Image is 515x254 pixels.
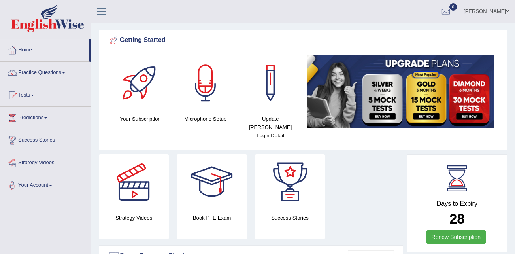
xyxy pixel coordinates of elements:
h4: Days to Expiry [416,200,498,207]
a: Renew Subscription [426,230,486,244]
a: Practice Questions [0,62,91,82]
a: Tests [0,84,91,104]
a: Your Account [0,174,91,194]
h4: Success Stories [255,214,325,222]
a: Predictions [0,107,91,127]
div: Getting Started [108,34,498,46]
h4: Your Subscription [112,115,169,123]
h4: Update [PERSON_NAME] Login Detail [242,115,299,140]
h4: Microphone Setup [177,115,234,123]
h4: Strategy Videos [99,214,169,222]
a: Strategy Videos [0,152,91,172]
img: small5.jpg [307,55,494,128]
h4: Book PTE Exam [177,214,247,222]
b: 28 [449,211,465,226]
span: 0 [449,3,457,11]
a: Success Stories [0,129,91,149]
a: Home [0,39,89,59]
